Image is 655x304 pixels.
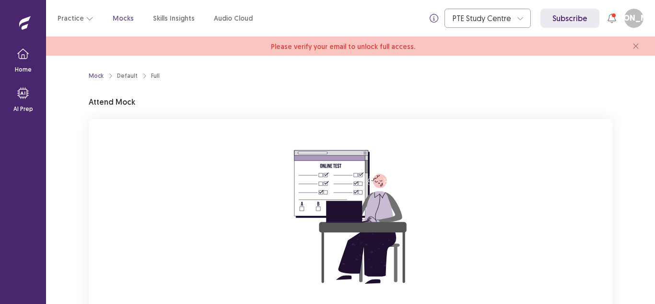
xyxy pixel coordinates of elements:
span: Please verify your email to unlock full access. [271,42,415,51]
p: AI Prep [13,105,33,113]
div: PTE Study Centre [453,9,512,27]
button: close [628,38,643,54]
a: Please verify your email to unlock full access. [271,40,415,52]
button: info [425,10,443,27]
a: Audio Cloud [214,13,253,24]
p: Home [15,65,32,74]
a: Subscribe [540,9,599,28]
div: Default [117,72,138,80]
div: Full [151,72,160,80]
p: Attend Mock [89,96,135,108]
a: Skills Insights [153,13,195,24]
img: attend-mock [264,131,437,304]
nav: breadcrumb [89,72,160,80]
button: Practice [58,10,94,27]
a: Mock [89,72,104,80]
button: [PERSON_NAME] [624,9,643,28]
a: Mocks [113,13,134,24]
